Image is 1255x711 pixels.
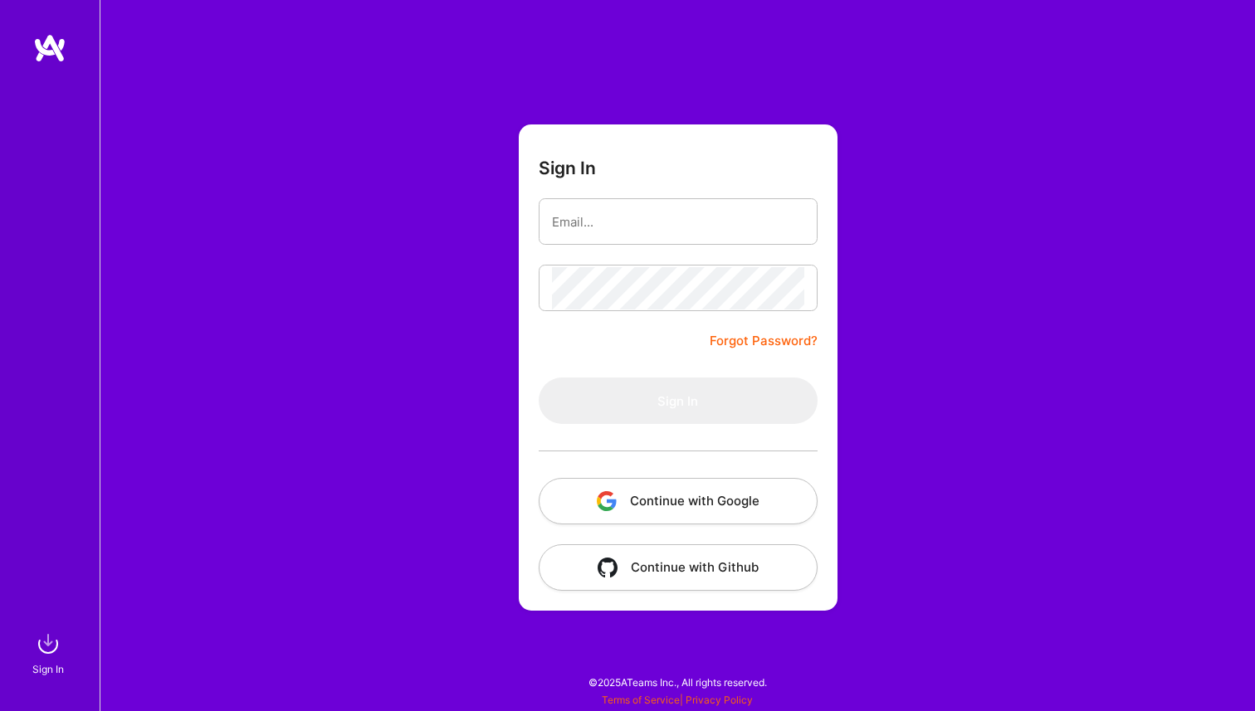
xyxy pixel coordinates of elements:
[100,661,1255,703] div: © 2025 ATeams Inc., All rights reserved.
[539,377,818,424] button: Sign In
[32,660,64,678] div: Sign In
[552,201,804,243] input: Email...
[602,694,753,706] span: |
[539,158,596,178] h3: Sign In
[686,694,753,706] a: Privacy Policy
[539,544,818,591] button: Continue with Github
[710,331,818,351] a: Forgot Password?
[602,694,680,706] a: Terms of Service
[539,478,818,524] button: Continue with Google
[598,558,618,577] img: icon
[597,491,617,511] img: icon
[35,627,65,678] a: sign inSign In
[33,33,66,63] img: logo
[32,627,65,660] img: sign in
